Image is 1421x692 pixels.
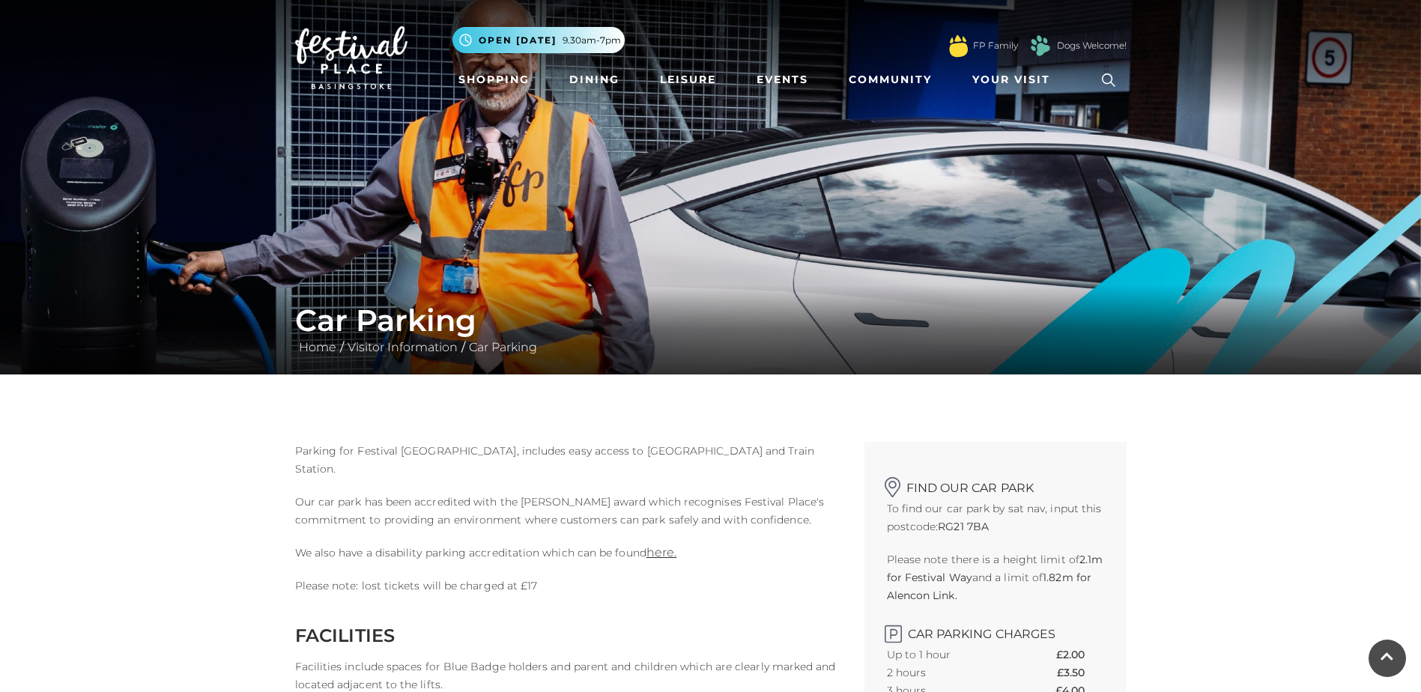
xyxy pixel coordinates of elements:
[479,34,557,47] span: Open [DATE]
[938,520,989,533] strong: RG21 7BA
[1057,39,1127,52] a: Dogs Welcome!
[843,66,938,94] a: Community
[452,66,536,94] a: Shopping
[887,646,1007,664] th: Up to 1 hour
[295,444,814,476] span: Parking for Festival [GEOGRAPHIC_DATA], includes easy access to [GEOGRAPHIC_DATA] and Train Station.
[887,500,1104,535] p: To find our car park by sat nav, input this postcode:
[344,340,461,354] a: Visitor Information
[887,550,1104,604] p: Please note there is a height limit of and a limit of
[973,39,1018,52] a: FP Family
[1056,646,1103,664] th: £2.00
[452,27,625,53] button: Open [DATE] 9.30am-7pm
[295,303,1127,339] h1: Car Parking
[751,66,814,94] a: Events
[295,340,340,354] a: Home
[966,66,1064,94] a: Your Visit
[295,544,842,562] p: We also have a disability parking accreditation which can be found
[887,472,1104,495] h2: Find our car park
[563,66,625,94] a: Dining
[887,619,1104,641] h2: Car Parking Charges
[972,72,1050,88] span: Your Visit
[563,34,621,47] span: 9.30am-7pm
[465,340,541,354] a: Car Parking
[1057,664,1103,682] th: £3.50
[295,577,842,595] p: Please note: lost tickets will be charged at £17
[646,545,676,559] a: here.
[295,625,842,646] h2: FACILITIES
[284,303,1138,356] div: / /
[295,493,842,529] p: Our car park has been accredited with the [PERSON_NAME] award which recognises Festival Place's c...
[654,66,722,94] a: Leisure
[887,664,1007,682] th: 2 hours
[295,26,407,89] img: Festival Place Logo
